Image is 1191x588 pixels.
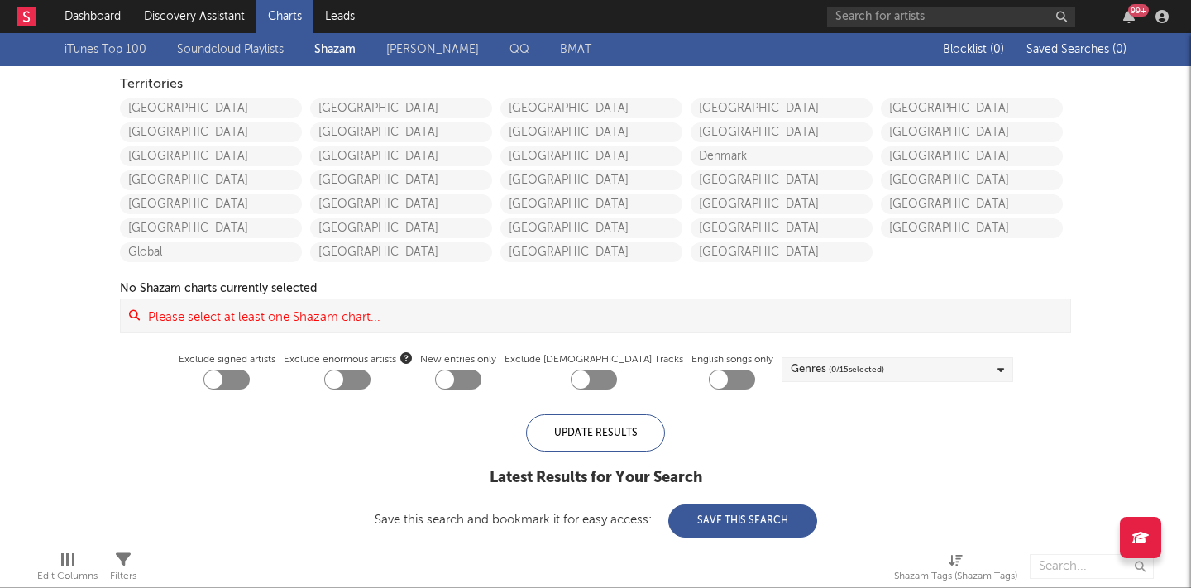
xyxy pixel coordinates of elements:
[420,350,496,370] label: New entries only
[827,7,1075,27] input: Search for artists
[691,218,873,238] a: [GEOGRAPHIC_DATA]
[505,350,683,370] label: Exclude [DEMOGRAPHIC_DATA] Tracks
[177,40,284,60] a: Soundcloud Playlists
[691,98,873,118] a: [GEOGRAPHIC_DATA]
[500,242,682,262] a: [GEOGRAPHIC_DATA]
[310,98,492,118] a: [GEOGRAPHIC_DATA]
[375,468,817,488] div: Latest Results for Your Search
[1112,44,1126,55] span: ( 0 )
[894,566,1017,586] div: Shazam Tags (Shazam Tags)
[500,194,682,214] a: [GEOGRAPHIC_DATA]
[120,194,302,214] a: [GEOGRAPHIC_DATA]
[881,170,1063,190] a: [GEOGRAPHIC_DATA]
[120,242,302,262] a: Global
[526,414,665,452] div: Update Results
[1128,4,1149,17] div: 99 +
[110,566,136,586] div: Filters
[829,360,884,380] span: ( 0 / 15 selected)
[310,146,492,166] a: [GEOGRAPHIC_DATA]
[375,514,817,526] div: Save this search and bookmark it for easy access:
[120,146,302,166] a: [GEOGRAPHIC_DATA]
[120,98,302,118] a: [GEOGRAPHIC_DATA]
[943,44,1004,55] span: Blocklist
[691,242,873,262] a: [GEOGRAPHIC_DATA]
[310,242,492,262] a: [GEOGRAPHIC_DATA]
[509,40,529,60] a: QQ
[386,40,479,60] a: [PERSON_NAME]
[310,218,492,238] a: [GEOGRAPHIC_DATA]
[1021,43,1126,56] button: Saved Searches (0)
[881,98,1063,118] a: [GEOGRAPHIC_DATA]
[120,170,302,190] a: [GEOGRAPHIC_DATA]
[500,98,682,118] a: [GEOGRAPHIC_DATA]
[881,194,1063,214] a: [GEOGRAPHIC_DATA]
[120,122,302,142] a: [GEOGRAPHIC_DATA]
[691,350,773,370] label: English songs only
[310,122,492,142] a: [GEOGRAPHIC_DATA]
[881,146,1063,166] a: [GEOGRAPHIC_DATA]
[1123,10,1135,23] button: 99+
[37,566,98,586] div: Edit Columns
[500,122,682,142] a: [GEOGRAPHIC_DATA]
[881,122,1063,142] a: [GEOGRAPHIC_DATA]
[1030,554,1154,579] input: Search...
[1026,44,1126,55] span: Saved Searches
[691,194,873,214] a: [GEOGRAPHIC_DATA]
[881,218,1063,238] a: [GEOGRAPHIC_DATA]
[179,350,275,370] label: Exclude signed artists
[140,299,1070,332] input: Please select at least one Shazam chart...
[990,44,1004,55] span: ( 0 )
[120,279,317,299] div: No Shazam charts currently selected
[400,350,412,366] button: Exclude enormous artists
[120,74,1071,94] div: Territories
[284,350,412,370] span: Exclude enormous artists
[500,170,682,190] a: [GEOGRAPHIC_DATA]
[500,146,682,166] a: [GEOGRAPHIC_DATA]
[691,170,873,190] a: [GEOGRAPHIC_DATA]
[691,146,873,166] a: Denmark
[310,170,492,190] a: [GEOGRAPHIC_DATA]
[668,504,817,538] button: Save This Search
[560,40,591,60] a: BMAT
[691,122,873,142] a: [GEOGRAPHIC_DATA]
[65,40,146,60] a: iTunes Top 100
[120,218,302,238] a: [GEOGRAPHIC_DATA]
[791,360,884,380] div: Genres
[310,194,492,214] a: [GEOGRAPHIC_DATA]
[500,218,682,238] a: [GEOGRAPHIC_DATA]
